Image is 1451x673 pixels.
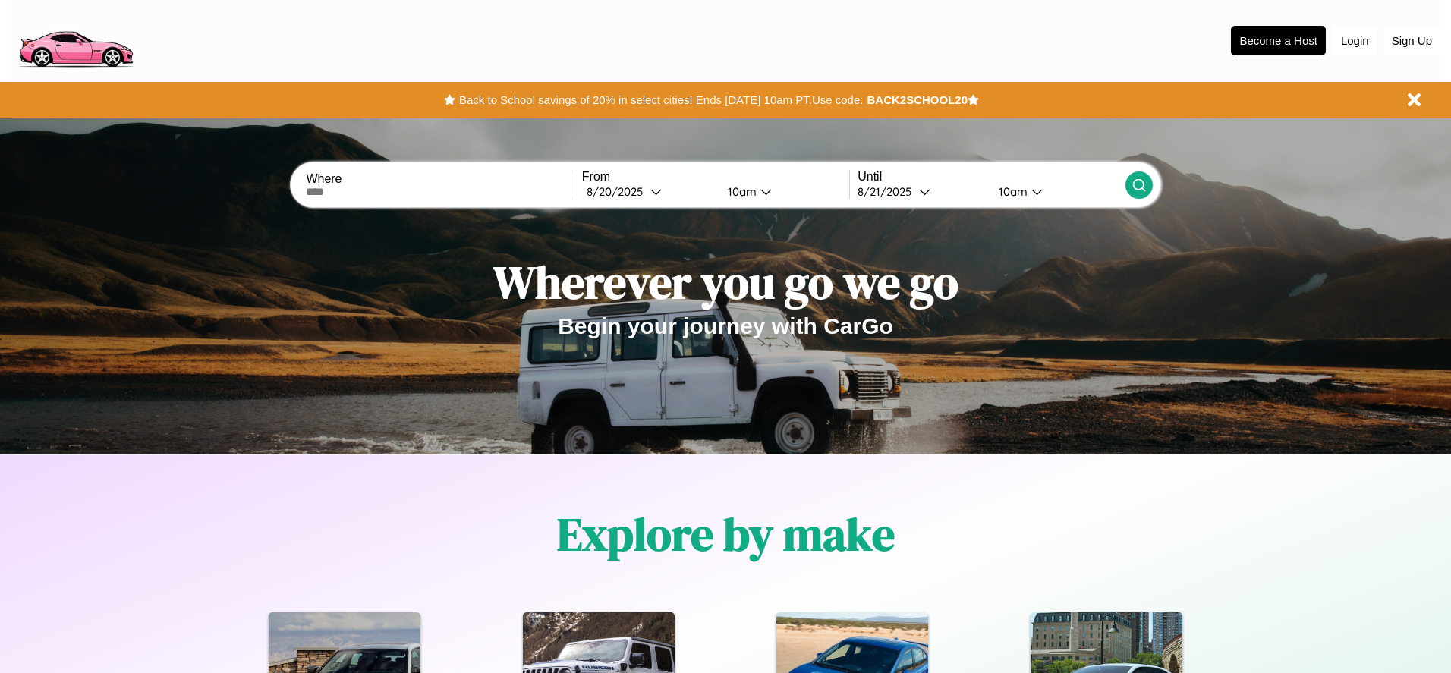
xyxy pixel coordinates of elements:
button: Back to School savings of 20% in select cities! Ends [DATE] 10am PT.Use code: [455,90,867,111]
b: BACK2SCHOOL20 [867,93,968,106]
button: Login [1333,27,1377,55]
div: 10am [991,184,1031,199]
button: Sign Up [1384,27,1440,55]
button: 10am [716,184,849,200]
div: 8 / 20 / 2025 [587,184,650,199]
div: 10am [720,184,760,199]
img: logo [11,8,140,71]
label: From [582,170,849,184]
button: Become a Host [1231,26,1326,55]
label: Until [858,170,1125,184]
button: 8/20/2025 [582,184,716,200]
button: 10am [987,184,1125,200]
div: 8 / 21 / 2025 [858,184,919,199]
h1: Explore by make [557,503,895,565]
label: Where [306,172,573,186]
